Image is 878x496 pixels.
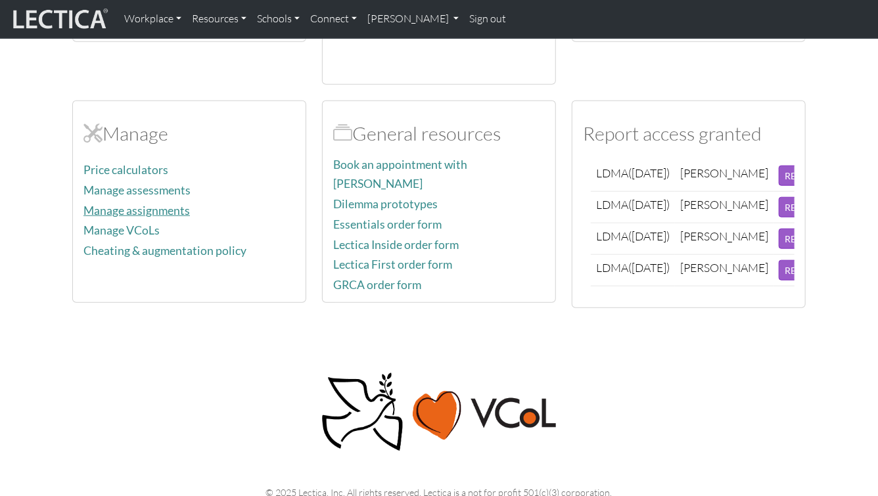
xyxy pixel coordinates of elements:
[591,223,675,255] td: LDMA
[680,260,768,275] div: [PERSON_NAME]
[119,5,187,33] a: Workplace
[591,192,675,223] td: LDMA
[83,244,246,258] a: Cheating & augmentation policy
[628,166,670,180] span: ([DATE])
[779,197,827,217] button: REVOKE
[591,255,675,286] td: LDMA
[362,5,464,33] a: [PERSON_NAME]
[83,204,190,217] a: Manage assignments
[333,217,442,231] a: Essentials order form
[83,183,191,197] a: Manage assessments
[628,260,670,275] span: ([DATE])
[333,238,459,252] a: Lectica Inside order form
[333,258,452,271] a: Lectica First order form
[83,223,160,237] a: Manage VCoLs
[83,122,103,145] span: Manage
[83,163,168,177] a: Price calculators
[779,166,827,186] button: REVOKE
[187,5,252,33] a: Resources
[333,278,421,292] a: GRCA order form
[10,7,108,32] img: lecticalive
[333,122,352,145] span: Resources
[779,229,827,249] button: REVOKE
[680,166,768,181] div: [PERSON_NAME]
[318,371,560,453] img: Peace, love, VCoL
[305,5,362,33] a: Connect
[83,122,295,145] h2: Manage
[628,229,670,243] span: ([DATE])
[333,197,438,211] a: Dilemma prototypes
[591,160,675,192] td: LDMA
[583,122,795,145] h2: Report access granted
[779,260,827,281] button: REVOKE
[252,5,305,33] a: Schools
[680,197,768,212] div: [PERSON_NAME]
[680,229,768,244] div: [PERSON_NAME]
[333,122,545,145] h2: General resources
[628,197,670,212] span: ([DATE])
[464,5,511,33] a: Sign out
